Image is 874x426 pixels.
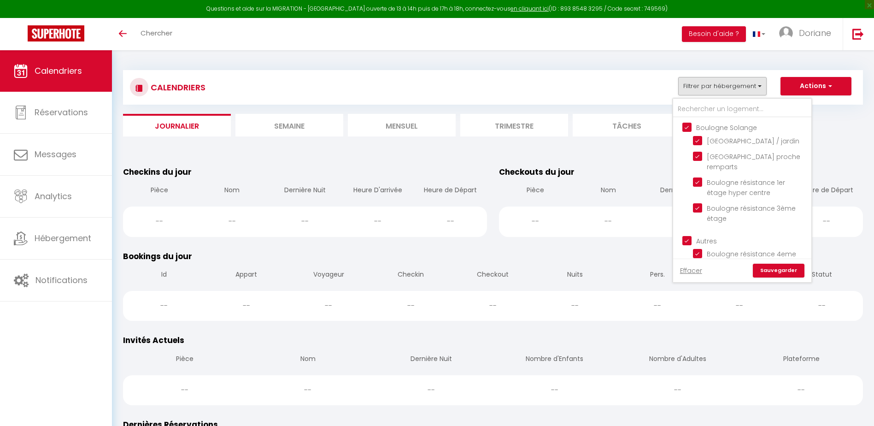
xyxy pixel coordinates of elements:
span: Chercher [141,28,172,38]
div: -- [698,291,780,321]
img: Super Booking [28,25,84,41]
th: Appart [205,262,287,289]
div: -- [205,291,287,321]
th: Statut [781,262,863,289]
li: Semaine [235,114,343,136]
span: Invités Actuels [123,335,184,346]
input: Rechercher un logement... [673,101,811,118]
a: Effacer [680,266,702,276]
span: Boulogne résistance 1er étage hyper centre [707,178,785,197]
span: Analytics [35,190,72,202]
div: -- [196,207,269,237]
div: -- [123,291,205,321]
th: Pièce [123,347,246,373]
span: Bookings du jour [123,251,192,262]
div: -- [781,291,863,321]
th: Heure D'arrivée [341,178,414,204]
th: Nom [196,178,269,204]
img: logout [852,28,864,40]
th: Heure de Départ [414,178,487,204]
th: Dernière Nuit [370,347,493,373]
span: Messages [35,148,76,160]
div: -- [534,291,616,321]
th: Id [123,262,205,289]
th: Nombre d'Adultes [616,347,740,373]
div: -- [616,291,698,321]
div: -- [370,375,493,405]
th: Pièce [499,178,572,204]
a: ... Doriane [772,18,843,50]
li: Tâches [573,114,680,136]
li: Mensuel [348,114,456,136]
div: -- [414,207,487,237]
a: Sauvegarder [753,264,804,278]
th: Nombre d'Enfants [493,347,616,373]
h3: CALENDRIERS [148,77,205,98]
span: [GEOGRAPHIC_DATA] proche remparts [707,152,800,172]
span: Hébergement [35,232,91,244]
div: -- [616,375,740,405]
button: Filtrer par hébergement [678,77,767,95]
th: Nom [246,347,370,373]
div: -- [246,375,370,405]
span: Doriane [799,27,831,39]
span: Calendriers [35,65,82,77]
div: -- [370,291,452,321]
div: -- [452,291,534,321]
a: Chercher [134,18,179,50]
th: Voyageur [287,262,370,289]
th: Dernière Nuit [645,178,717,204]
th: Pièce [123,178,196,204]
a: en cliquant ici [510,5,549,12]
span: Réservations [35,106,88,118]
div: -- [341,207,414,237]
span: Checkouts du jour [499,166,575,177]
div: -- [123,375,246,405]
button: Actions [780,77,851,95]
div: -- [572,207,645,237]
th: Dernière Nuit [269,178,341,204]
div: -- [493,375,616,405]
th: Pers. [616,262,698,289]
div: -- [790,207,863,237]
th: Checkout [452,262,534,289]
div: -- [269,207,341,237]
div: -- [499,207,572,237]
div: -- [123,207,196,237]
th: Nuits [534,262,616,289]
div: -- [645,207,717,237]
span: Checkins du jour [123,166,192,177]
button: Besoin d'aide ? [682,26,746,42]
img: ... [779,26,793,40]
th: Heure de Départ [790,178,863,204]
span: Notifications [35,274,88,286]
span: Boulogne résistance 3ème étage [707,204,796,223]
li: Trimestre [460,114,568,136]
th: Nom [572,178,645,204]
div: -- [739,375,863,405]
th: Plateforme [739,347,863,373]
li: Journalier [123,114,231,136]
th: Checkin [370,262,452,289]
div: -- [287,291,370,321]
div: Filtrer par hébergement [672,98,812,283]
